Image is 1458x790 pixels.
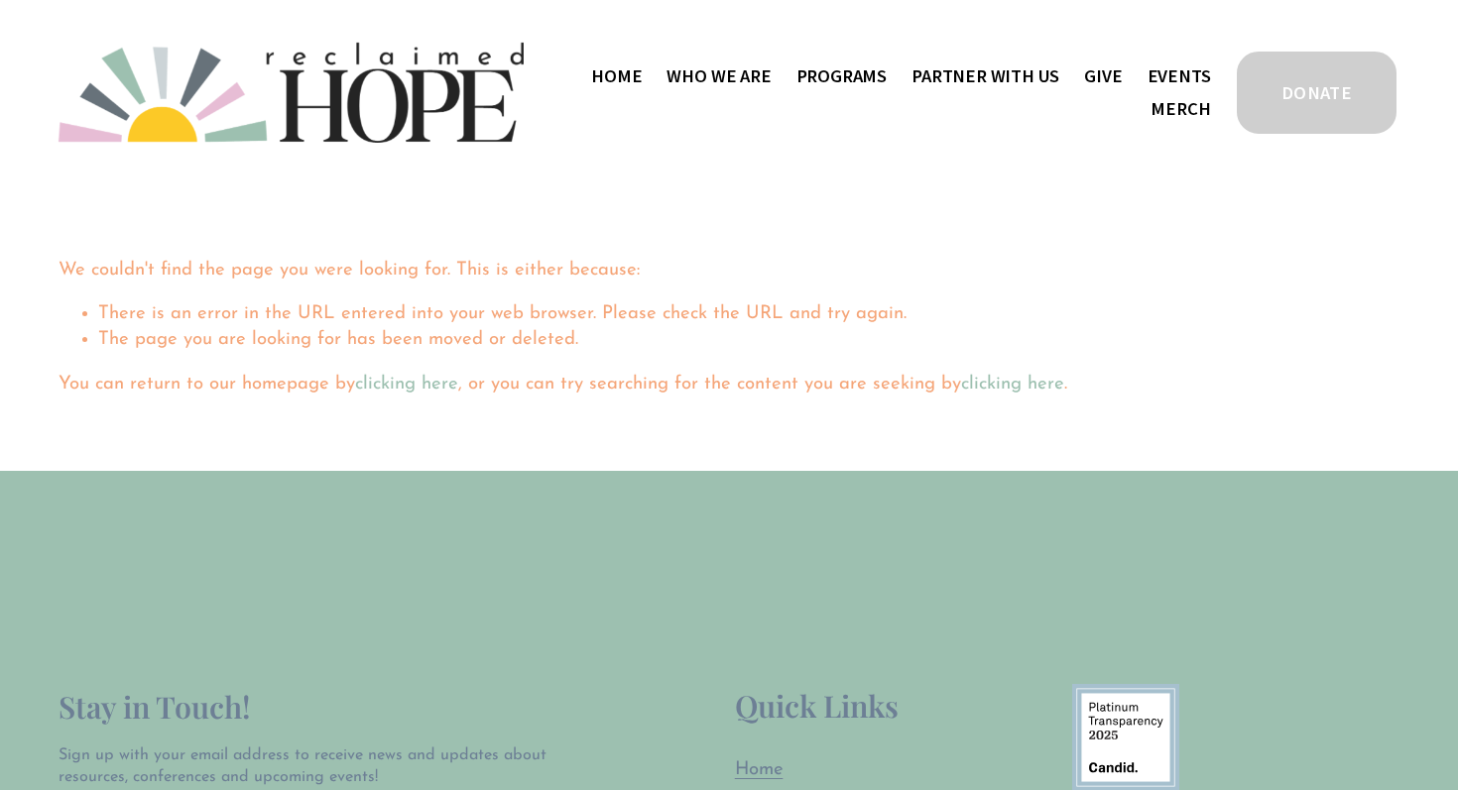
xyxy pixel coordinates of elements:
[59,372,1399,397] p: You can return to our homepage by , or you can try searching for the content you are seeking by .
[796,59,888,92] a: folder dropdown
[667,61,771,91] span: Who We Are
[1084,59,1122,92] a: Give
[355,375,458,394] a: clicking here
[735,685,899,726] span: Quick Links
[796,61,888,91] span: Programs
[911,61,1059,91] span: Partner With Us
[59,744,611,789] p: Sign up with your email address to receive news and updates about resources, conferences and upco...
[591,59,642,92] a: Home
[98,327,1399,353] li: The page you are looking for has been moved or deleted.
[961,375,1064,394] a: clicking here
[59,684,611,729] h2: Stay in Touch!
[911,59,1059,92] a: folder dropdown
[735,760,784,779] span: Home
[735,757,784,783] a: Home
[667,59,771,92] a: folder dropdown
[59,199,1399,283] p: We couldn't find the page you were looking for. This is either because:
[1148,59,1211,92] a: Events
[1151,92,1210,125] a: Merch
[59,43,524,143] img: Reclaimed Hope Initiative
[98,301,1399,327] li: There is an error in the URL entered into your web browser. Please check the URL and try again.
[1234,49,1399,137] a: DONATE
